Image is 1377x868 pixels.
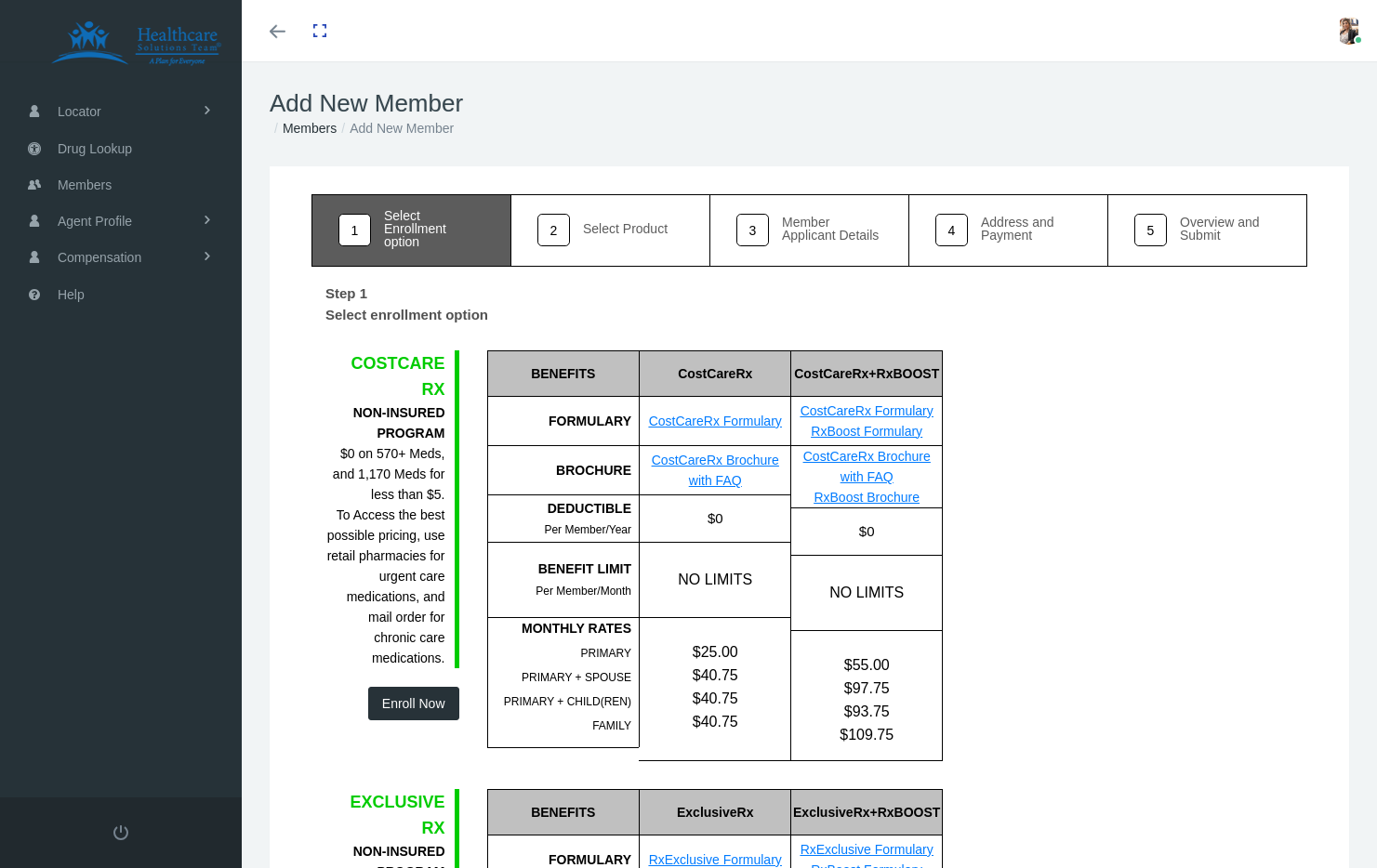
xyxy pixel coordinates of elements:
div: Select Product [583,222,668,235]
div: Address and Payment [981,216,1081,242]
div: COSTCARE RX [325,350,445,403]
div: NO LIMITS [639,543,790,617]
a: CostCareRx Brochure with FAQ [803,449,931,484]
div: 4 [935,214,968,246]
div: $97.75 [791,677,941,700]
div: BENEFITS [487,789,639,835]
div: 2 [537,214,570,246]
a: CostCareRx Formulary [801,403,933,418]
div: 1 [338,214,371,246]
a: Members [283,121,337,136]
div: BENEFITS [487,350,639,397]
label: Select enrollment option [311,304,502,332]
div: Member Applicant Details [782,216,882,242]
div: EXCLUSIVE RX [325,789,445,842]
img: S_Profile_Picture_16587.jpeg [1335,17,1363,45]
div: $0 on 570+ Meds, and 1,170 Meds for less than $5. To Access the best possible pricing, use retail... [325,402,445,668]
a: RxBoost Formulary [811,424,922,439]
div: $55.00 [791,653,941,677]
div: 3 [736,214,769,246]
div: $25.00 [640,640,790,664]
button: Enroll Now [368,687,459,720]
span: Agent Profile [58,204,132,239]
a: CostCareRx Formulary [649,414,782,428]
span: PRIMARY [581,647,631,660]
a: RxExclusive Formulary [801,842,933,857]
li: Add New Member [337,118,454,138]
div: ExclusiveRx [639,789,790,835]
img: HEALTHCARE SOLUTIONS TEAM, LLC [24,20,247,67]
span: FAMILY [592,719,631,732]
span: PRIMARY + SPOUSE [522,671,631,684]
span: PRIMARY + CHILD(REN) [504,695,631,708]
div: $40.75 [640,687,790,710]
b: NON-INSURED PROGRAM [353,405,445,441]
span: Compensation [58,240,141,275]
div: $109.75 [791,723,941,746]
div: $0 [639,495,790,542]
div: DEDUCTIBLE [488,498,631,519]
div: Select Enrollment option [384,209,484,248]
div: $40.75 [640,710,790,733]
div: $93.75 [791,700,941,723]
div: $40.75 [640,664,790,687]
div: BROCHURE [487,446,639,495]
a: RxExclusive Formulary [649,852,782,867]
span: Per Member/Month [536,585,631,598]
div: FORMULARY [487,397,639,446]
div: NO LIMITS [790,556,941,630]
div: MONTHLY RATES [488,618,631,638]
a: CostCareRx Brochure with FAQ [652,453,779,488]
div: CostCareRx [639,350,790,397]
a: RxBoost Brochure [814,490,920,505]
div: CostCareRx+RxBOOST [790,350,941,397]
span: Per Member/Year [544,523,631,536]
span: Locator [58,94,101,129]
label: Step 1 [311,276,381,305]
div: $0 [790,508,941,555]
div: BENEFIT LIMIT [488,559,631,579]
div: 5 [1134,214,1167,246]
div: ExclusiveRx+RxBOOST [790,789,941,835]
h1: Add New Member [270,89,1349,118]
span: Drug Lookup [58,131,132,166]
span: Help [58,277,85,312]
span: Members [58,167,112,203]
div: Overview and Submit [1180,216,1280,242]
